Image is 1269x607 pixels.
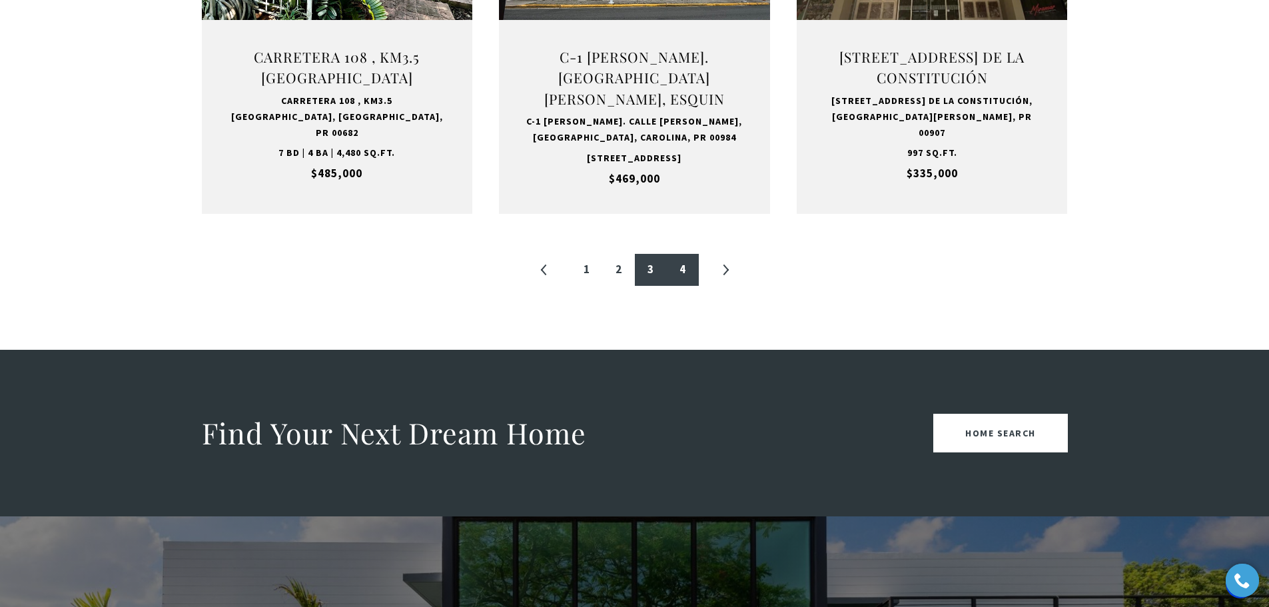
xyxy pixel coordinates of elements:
[202,414,586,452] h2: Find Your Next Dream Home
[528,254,560,286] li: Previous page
[528,254,560,286] a: «
[933,414,1068,452] a: Home Search
[709,254,741,286] a: »
[635,254,667,286] a: 3
[667,254,699,286] a: 4
[571,254,603,286] a: 1
[603,254,635,286] a: 2
[709,254,741,286] li: Next page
